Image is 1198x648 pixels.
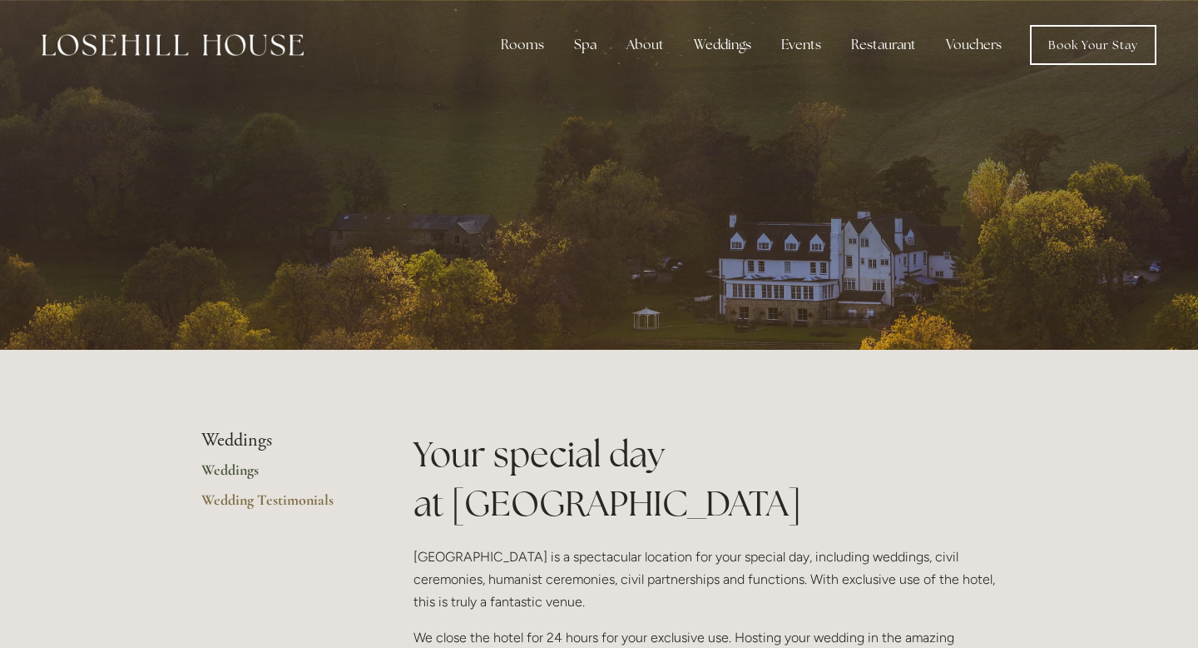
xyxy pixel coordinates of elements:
[201,491,360,521] a: Wedding Testimonials
[613,28,677,62] div: About
[768,28,834,62] div: Events
[488,28,557,62] div: Rooms
[1030,25,1156,65] a: Book Your Stay
[561,28,610,62] div: Spa
[201,430,360,451] li: Weddings
[413,546,997,614] p: [GEOGRAPHIC_DATA] is a spectacular location for your special day, including weddings, civil cerem...
[681,28,765,62] div: Weddings
[42,34,304,56] img: Losehill House
[413,430,997,528] h1: Your special day at [GEOGRAPHIC_DATA]
[201,461,360,491] a: Weddings
[838,28,929,62] div: Restaurant
[933,28,1015,62] a: Vouchers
